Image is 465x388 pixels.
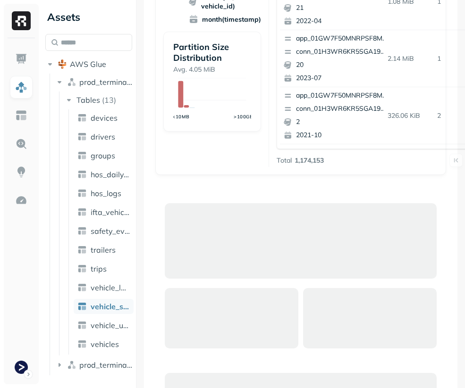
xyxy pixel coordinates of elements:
span: prod_terminal_core [79,77,133,87]
button: app_01GW7F50MNRPSF8MFHFDEVDVJAconn_01H3WR6KR5SGA19P4YZ3XFGFQH22021-10 [280,87,391,144]
p: conn_01H3WR6KR5SGA19P4YZ3XFGFQH [296,47,388,57]
img: table [77,302,87,311]
img: table [77,113,87,123]
p: 21 [296,3,388,13]
img: table [77,207,87,217]
a: vehicle_locations [74,280,134,295]
a: safety_events [74,223,134,239]
img: table [77,151,87,160]
p: 2023-07 [296,74,388,83]
p: 2 [296,117,388,127]
p: app_01GW7F50MNRPSF8MFHFDEVDVJA [296,91,388,100]
tspan: >100GB [234,114,253,119]
button: app_01GW7F50MNRPSF8MFHFDEVDVJAconn_01H3WR6KR5SGA19P4YZ3XFGFQH202023-07 [280,30,391,87]
a: devices [74,110,134,125]
span: vehicle_stats [91,302,130,311]
a: vehicles [74,337,134,352]
p: app_01GW7F50MNRPSF8MFHFDEVDVJA [296,34,388,43]
a: trips [74,261,134,276]
p: 2.14 MiB [384,50,433,67]
a: drivers [74,129,134,144]
p: 1,174,153 [295,156,324,165]
img: Query Explorer [15,138,27,150]
span: hos_logs [91,189,121,198]
a: hos_daily_logs [74,167,134,182]
img: table [77,132,87,141]
button: app_01GW7F50MNRPSF8MFHFDEVDVJAconn_01H3WR6KR5SGA19P4YZ3XFGFQH182021-08 [280,144,391,201]
p: ( 13 ) [102,95,116,105]
img: namespace [67,77,76,87]
span: vehicle_utilization_day [91,321,130,330]
span: prod_terminal_view [79,360,133,370]
img: table [77,283,87,292]
img: Assets [15,81,27,93]
span: vehicles [91,339,119,349]
span: safety_events [91,226,130,236]
p: 326.06 KiB [384,107,433,124]
button: AWS Glue [45,57,132,72]
img: Terminal [15,361,28,374]
span: AWS Glue [70,59,106,69]
img: table [77,245,87,255]
button: prod_terminal_core [55,74,133,90]
span: trailers [91,245,116,255]
span: trips [91,264,107,273]
img: Insights [15,166,27,178]
p: conn_01H3WR6KR5SGA19P4YZ3XFGFQH [296,104,388,114]
p: 2021-10 [296,131,388,140]
p: Total [277,156,292,165]
img: root [58,59,67,69]
p: 2022-04 [296,17,388,26]
img: table [77,189,87,198]
span: Tables [76,95,100,105]
img: Dashboard [15,53,27,65]
button: Tables(13) [64,92,133,107]
img: table [77,321,87,330]
img: table [77,264,87,273]
div: Assets [45,9,132,25]
img: table [77,226,87,236]
img: namespace [67,360,76,370]
button: prod_terminal_view [55,357,133,372]
span: groups [91,151,115,160]
img: Optimization [15,194,27,206]
span: ifta_vehicle_months [91,207,130,217]
span: drivers [91,132,115,141]
a: hos_logs [74,186,134,201]
a: groups [74,148,134,163]
a: ifta_vehicle_months [74,205,134,220]
p: Partition Size Distribution [173,41,251,63]
span: month(timestamp) [189,15,261,24]
a: trailers [74,242,134,257]
img: Ryft [12,11,31,30]
a: vehicle_utilization_day [74,318,134,333]
img: table [77,339,87,349]
a: vehicle_stats [74,299,134,314]
span: devices [91,113,118,123]
tspan: <10MB [172,114,189,119]
span: hos_daily_logs [91,170,130,179]
img: Asset Explorer [15,109,27,122]
p: 20 [296,60,388,70]
p: Avg. 4.05 MiB [173,65,251,74]
img: table [77,170,87,179]
span: vehicle_locations [91,283,130,292]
